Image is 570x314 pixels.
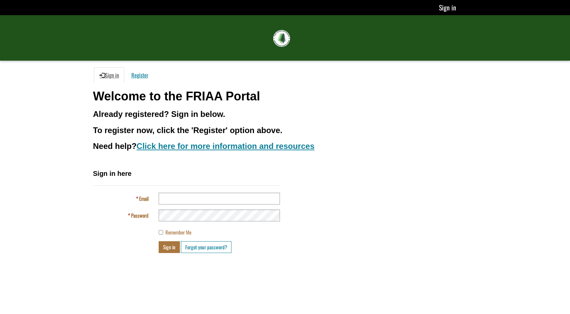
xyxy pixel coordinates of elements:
a: Sign in [94,67,124,83]
span: Sign in here [93,170,131,177]
h3: Already registered? Sign in below. [93,110,477,119]
h1: Welcome to the FRIAA Portal [93,90,477,103]
input: Remember Me [159,230,163,234]
span: Password [131,212,149,219]
h3: Need help? [93,142,477,151]
span: Remember Me [165,228,191,236]
a: Register [126,67,154,83]
a: Sign in [439,2,456,12]
button: Sign in [159,241,180,253]
a: Click here for more information and resources [136,142,314,151]
img: FRIAA Submissions Portal [273,30,290,47]
h3: To register now, click the 'Register' option above. [93,126,477,135]
span: Email [139,195,149,202]
a: Forgot your password? [181,241,231,253]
